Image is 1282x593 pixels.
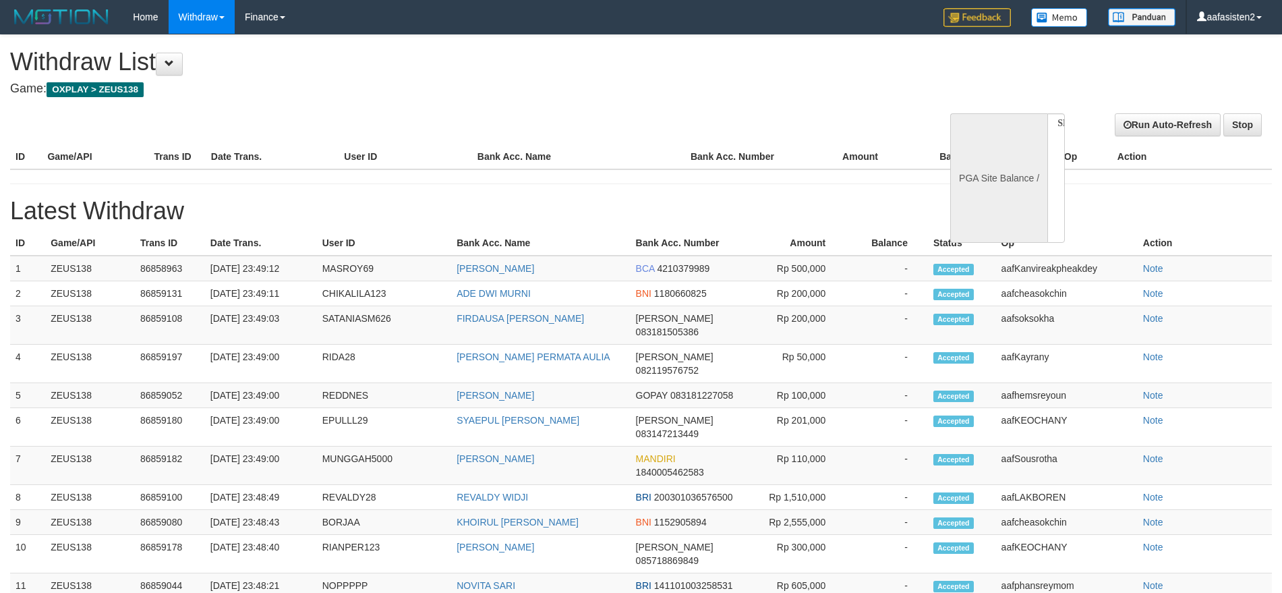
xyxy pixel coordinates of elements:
td: aafcheasokchin [996,510,1138,535]
a: Note [1143,288,1163,299]
span: 083181227058 [670,390,733,401]
span: 085718869849 [636,555,699,566]
td: ZEUS138 [45,383,135,408]
td: 86859197 [135,345,205,383]
td: [DATE] 23:49:00 [205,408,317,447]
a: NOVITA SARI [457,580,515,591]
td: - [846,383,928,408]
th: Bank Acc. Name [472,144,685,169]
span: Accepted [933,542,974,554]
h4: Game: [10,82,841,96]
span: Accepted [933,352,974,364]
td: 2 [10,281,45,306]
td: 86859052 [135,383,205,408]
td: SATANIASM626 [317,306,451,345]
td: aafKEOCHANY [996,408,1138,447]
a: [PERSON_NAME] PERMATA AULIA [457,351,610,362]
td: 8 [10,485,45,510]
a: Note [1143,263,1163,274]
span: MANDIRI [636,453,676,464]
a: FIRDAUSA [PERSON_NAME] [457,313,584,324]
th: Balance [846,231,928,256]
td: aafKayrany [996,345,1138,383]
span: 083181505386 [636,327,699,337]
span: Accepted [933,391,974,402]
img: MOTION_logo.png [10,7,113,27]
td: EPULLL29 [317,408,451,447]
span: Accepted [933,314,974,325]
th: User ID [339,144,472,169]
span: GOPAY [636,390,668,401]
td: aafKanvireakpheakdey [996,256,1138,281]
td: 3 [10,306,45,345]
h1: Latest Withdraw [10,198,1272,225]
td: ZEUS138 [45,256,135,281]
span: BCA [636,263,655,274]
span: [PERSON_NAME] [636,313,713,324]
td: [DATE] 23:49:00 [205,345,317,383]
td: 10 [10,535,45,573]
td: ZEUS138 [45,535,135,573]
td: [DATE] 23:48:43 [205,510,317,535]
td: 86859182 [135,447,205,485]
span: 1180660825 [654,288,707,299]
td: Rp 110,000 [749,447,846,485]
a: Note [1143,492,1163,503]
span: 082119576752 [636,365,699,376]
a: KHOIRUL [PERSON_NAME] [457,517,579,528]
a: Note [1143,351,1163,362]
th: User ID [317,231,451,256]
td: ZEUS138 [45,485,135,510]
td: Rp 200,000 [749,306,846,345]
td: RIANPER123 [317,535,451,573]
span: 200301036576500 [654,492,733,503]
th: Date Trans. [206,144,339,169]
td: aafKEOCHANY [996,535,1138,573]
td: REVALDY28 [317,485,451,510]
th: ID [10,231,45,256]
td: [DATE] 23:48:49 [205,485,317,510]
span: 1840005462583 [636,467,704,478]
span: Accepted [933,264,974,275]
td: [DATE] 23:48:40 [205,535,317,573]
a: [PERSON_NAME] [457,263,534,274]
td: Rp 500,000 [749,256,846,281]
a: [PERSON_NAME] [457,390,534,401]
td: aafLAKBOREN [996,485,1138,510]
a: SYAEPUL [PERSON_NAME] [457,415,579,426]
a: Note [1143,453,1163,464]
td: 86859178 [135,535,205,573]
th: Amount [792,144,898,169]
a: Note [1143,517,1163,528]
td: Rp 50,000 [749,345,846,383]
td: 1 [10,256,45,281]
td: [DATE] 23:49:00 [205,383,317,408]
span: 4210379989 [658,263,710,274]
img: Button%20Memo.svg [1031,8,1088,27]
td: - [846,408,928,447]
td: 86859100 [135,485,205,510]
h1: Withdraw List [10,49,841,76]
td: 6 [10,408,45,447]
td: BORJAA [317,510,451,535]
td: Rp 201,000 [749,408,846,447]
td: CHIKALILA123 [317,281,451,306]
a: [PERSON_NAME] [457,542,534,553]
td: Rp 300,000 [749,535,846,573]
span: Accepted [933,581,974,592]
td: - [846,447,928,485]
a: Stop [1223,113,1262,136]
td: Rp 2,555,000 [749,510,846,535]
td: 86859080 [135,510,205,535]
td: [DATE] 23:49:12 [205,256,317,281]
img: panduan.png [1108,8,1175,26]
th: Amount [749,231,846,256]
th: Status [928,231,996,256]
a: Note [1143,415,1163,426]
th: Bank Acc. Number [685,144,792,169]
td: - [846,281,928,306]
td: ZEUS138 [45,510,135,535]
span: OXPLAY > ZEUS138 [47,82,144,97]
span: BNI [636,288,651,299]
th: Bank Acc. Number [631,231,749,256]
